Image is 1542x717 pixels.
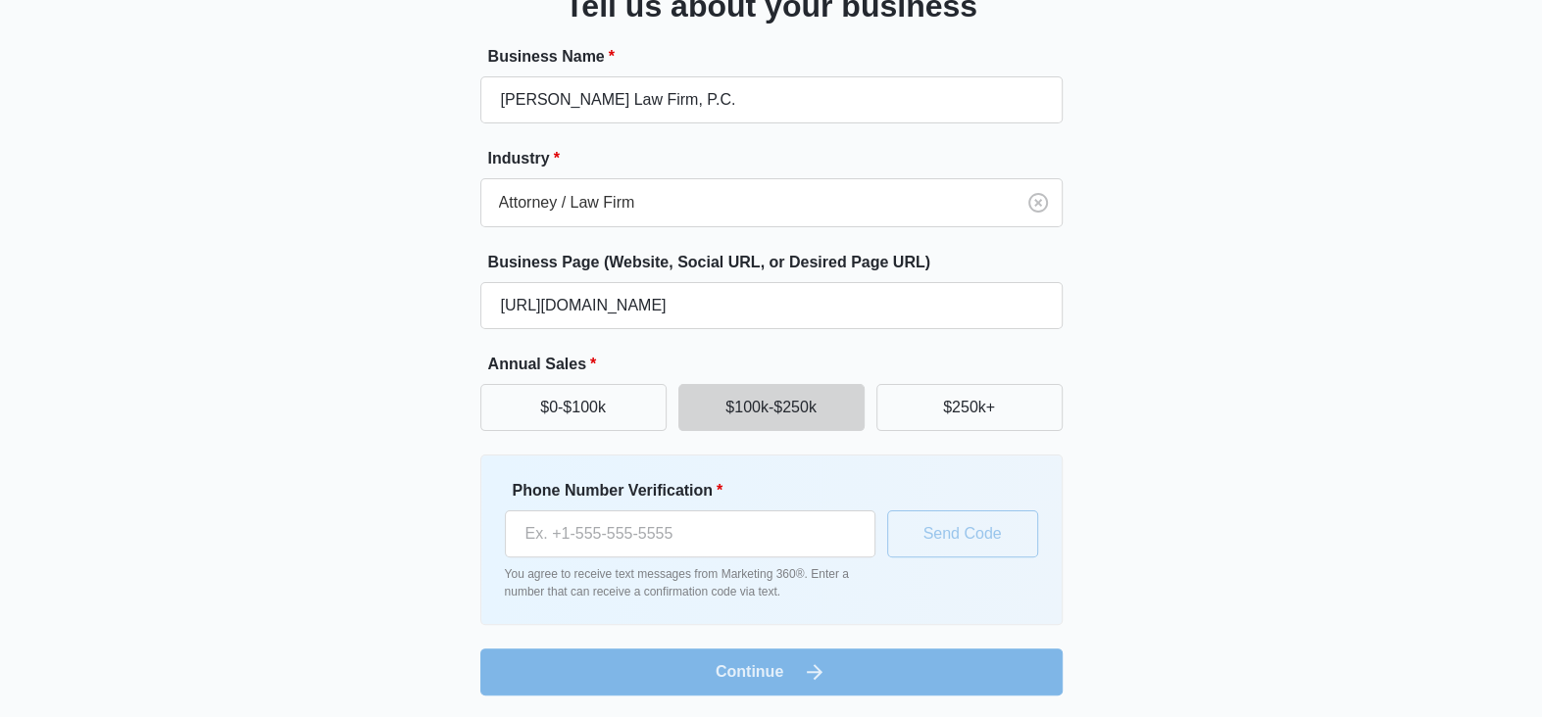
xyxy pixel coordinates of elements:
[488,353,1070,376] label: Annual Sales
[480,384,667,431] button: $0-$100k
[1022,187,1054,218] button: Clear
[488,251,1070,274] label: Business Page (Website, Social URL, or Desired Page URL)
[678,384,865,431] button: $100k-$250k
[505,510,875,557] input: Ex. +1-555-555-5555
[876,384,1063,431] button: $250k+
[480,282,1063,329] input: e.g. janesplumbing.com
[488,147,1070,170] label: Industry
[480,76,1063,123] input: e.g. Jane's Plumbing
[488,45,1070,69] label: Business Name
[505,565,875,600] p: You agree to receive text messages from Marketing 360®. Enter a number that can receive a confirm...
[513,479,883,502] label: Phone Number Verification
